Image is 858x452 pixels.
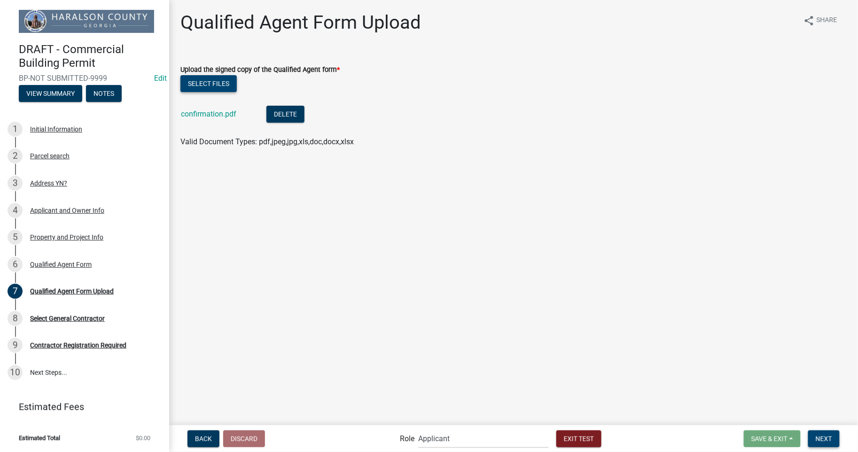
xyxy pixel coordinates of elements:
[30,315,105,322] div: Select General Contractor
[181,109,236,118] a: confirmation.pdf
[266,106,304,123] button: Delete
[796,11,845,30] button: shareShare
[30,126,82,132] div: Initial Information
[154,74,167,83] wm-modal-confirm: Edit Application Number
[195,435,212,442] span: Back
[8,397,154,416] a: Estimated Fees
[180,67,340,73] label: Upload the signed copy of the Qualified Agent form
[30,261,92,268] div: Qualified Agent Form
[803,15,815,26] i: share
[180,75,237,92] button: Select files
[564,435,594,442] span: Exit Test
[817,15,837,26] span: Share
[154,74,167,83] a: Edit
[8,203,23,218] div: 4
[136,435,150,441] span: $0.00
[816,435,832,442] span: Next
[8,311,23,326] div: 8
[180,11,421,34] h1: Qualified Agent Form Upload
[19,435,60,441] span: Estimated Total
[30,207,104,214] div: Applicant and Owner Info
[223,430,265,447] button: Discard
[266,110,304,119] wm-modal-confirm: Delete Document
[8,122,23,137] div: 1
[30,342,126,349] div: Contractor Registration Required
[8,230,23,245] div: 5
[19,85,82,102] button: View Summary
[30,234,103,241] div: Property and Project Info
[8,176,23,191] div: 3
[19,74,150,83] span: BP-NOT SUBMITTED-9999
[30,153,70,159] div: Parcel search
[19,43,162,70] h4: DRAFT - Commercial Building Permit
[30,288,114,295] div: Qualified Agent Form Upload
[8,148,23,164] div: 2
[19,10,154,33] img: Haralson County, Georgia
[751,435,788,442] span: Save & Exit
[400,435,414,443] label: Role
[180,137,354,146] span: Valid Document Types: pdf,jpeg,jpg,xls,doc,docx,xlsx
[187,430,219,447] button: Back
[8,284,23,299] div: 7
[86,85,122,102] button: Notes
[744,430,801,447] button: Save & Exit
[19,90,82,98] wm-modal-confirm: Summary
[86,90,122,98] wm-modal-confirm: Notes
[30,180,67,187] div: Address YN?
[8,338,23,353] div: 9
[556,430,601,447] button: Exit Test
[8,257,23,272] div: 6
[8,365,23,380] div: 10
[808,430,840,447] button: Next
